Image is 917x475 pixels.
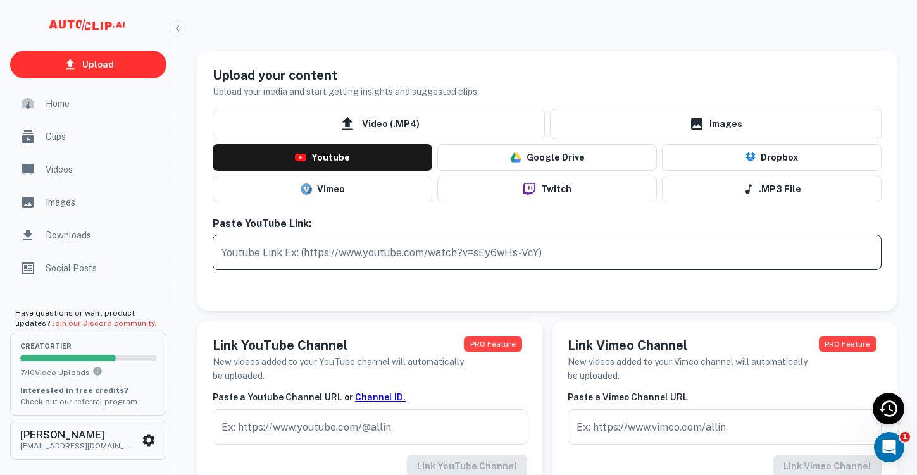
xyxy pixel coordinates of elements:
[662,176,882,202] button: .MP3 File
[213,176,432,202] button: Vimeo
[874,432,904,462] iframe: Intercom live chat
[550,109,882,139] a: Images
[819,336,876,352] span: PRO Feature
[301,183,312,195] img: vimeo-logo.svg
[46,228,159,242] span: Downloads
[568,409,882,445] input: Ex: https://www.vimeo.com/allin
[295,154,306,161] img: youtube-logo.png
[213,66,479,85] h5: Upload your content
[20,385,156,396] p: Interested in free credits?
[20,397,139,406] a: Check out our referral program.
[662,144,882,171] button: Dropbox
[900,432,910,442] span: 1
[10,220,166,250] a: Downloads
[20,343,156,350] span: creator Tier
[437,176,657,202] button: Twitch
[10,89,166,119] a: Home
[437,144,657,171] button: Google Drive
[46,195,159,209] span: Images
[873,393,904,424] div: Recent Activity
[10,51,166,78] a: Upload
[52,319,156,328] a: Join our Discord community.
[213,109,545,139] span: Video (.MP4)
[82,58,114,71] p: Upload
[213,390,527,404] h6: Paste a Youtube Channel URL or
[213,409,527,445] input: Ex: https://www.youtube.com/@allin
[10,121,166,152] a: Clips
[213,144,432,171] button: Youtube
[10,253,166,283] a: Social Posts
[213,235,882,270] input: Youtube Link Ex: (https://www.youtube.com/watch?v=sEy6wHs-VcY)
[355,392,406,402] a: Channel ID.
[46,97,159,111] span: Home
[20,440,134,452] p: [EMAIL_ADDRESS][DOMAIN_NAME]
[568,336,819,355] h5: Link Vimeo Channel
[46,130,159,144] span: Clips
[568,355,819,383] h6: New videos added to your Vimeo channel will automatically be uploaded.
[213,336,464,355] h5: Link YouTube Channel
[10,421,166,460] button: [PERSON_NAME][EMAIL_ADDRESS][DOMAIN_NAME]
[20,430,134,440] h6: [PERSON_NAME]
[518,183,540,195] img: twitch-logo.png
[745,152,756,163] img: Dropbox Logo
[213,85,479,99] h6: Upload your media and start getting insights and suggested clips.
[15,309,156,328] span: Have questions or want product updates?
[213,218,882,230] h6: Paste YouTube Link:
[10,187,166,218] a: Images
[213,355,464,383] h6: New videos added to your YouTube channel will automatically be uploaded.
[92,366,103,376] svg: You can upload 10 videos per month on the creator tier. Upgrade to upload more.
[46,163,159,176] span: Videos
[10,333,166,415] button: creatorTier7/10Video UploadsYou can upload 10 videos per month on the creator tier. Upgrade to up...
[568,390,882,404] h6: Paste a Vimeo Channel URL
[46,261,159,275] span: Social Posts
[510,152,521,163] img: drive-logo.png
[20,366,156,378] p: 7 / 10 Video Uploads
[10,154,166,185] a: Videos
[464,336,521,352] span: PRO Feature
